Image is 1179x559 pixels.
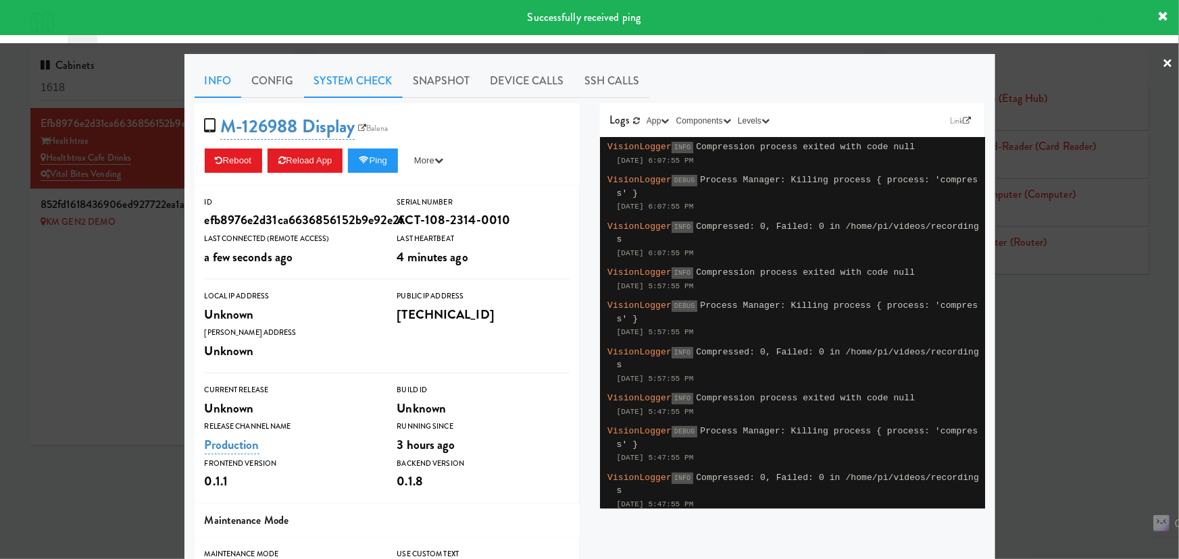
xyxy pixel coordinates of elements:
[220,113,355,140] a: M-126988 Display
[205,340,377,363] div: Unknown
[355,122,391,135] a: Balena
[672,473,693,484] span: INFO
[607,393,672,403] span: VisionLogger
[205,397,377,420] div: Unknown
[397,196,570,209] div: Serial Number
[403,149,454,173] button: More
[617,157,694,165] span: [DATE] 6:07:55 PM
[205,435,259,454] a: Production
[397,248,468,266] span: 4 minutes ago
[348,149,398,173] button: Ping
[1163,43,1174,85] a: ×
[617,249,694,257] span: [DATE] 6:07:55 PM
[617,454,694,462] span: [DATE] 5:47:55 PM
[403,64,480,98] a: Snapshot
[673,114,734,128] button: Components
[205,420,377,433] div: Release Channel Name
[672,221,693,233] span: INFO
[397,420,570,433] div: Running Since
[672,426,698,437] span: DEBUG
[205,512,289,528] span: Maintenance Mode
[672,267,693,279] span: INFO
[397,457,570,471] div: Backend Version
[643,114,673,128] button: App
[205,457,377,471] div: Frontend Version
[672,393,693,404] span: INFO
[734,114,773,128] button: Levels
[607,300,672,311] span: VisionLogger
[397,303,570,326] div: [TECHNICAL_ID]
[617,347,980,371] span: Compressed: 0, Failed: 0 in /home/pi/videos/recordings
[397,397,570,420] div: Unknown
[268,149,343,173] button: Reload App
[397,383,570,397] div: Build Id
[610,112,630,128] span: Logs
[617,203,694,211] span: [DATE] 6:07:55 PM
[696,267,915,277] span: Compression process exited with code null
[195,64,241,98] a: Info
[617,408,694,416] span: [DATE] 5:47:55 PM
[205,290,377,303] div: Local IP Address
[672,347,693,358] span: INFO
[607,221,672,232] span: VisionLogger
[672,300,698,312] span: DEBUG
[205,326,377,340] div: [PERSON_NAME] Address
[397,209,570,232] div: ACT-108-2314-0010
[947,114,975,128] a: Link
[205,149,263,173] button: Reboot
[607,426,672,436] span: VisionLogger
[205,470,377,493] div: 0.1.1
[617,221,980,245] span: Compressed: 0, Failed: 0 in /home/pi/videos/recordings
[397,470,570,493] div: 0.1.8
[397,290,570,303] div: Public IP Address
[617,300,978,324] span: Process Manager: Killing process { process: 'compress' }
[672,175,698,186] span: DEBUG
[696,142,915,152] span: Compression process exited with code null
[617,500,694,508] span: [DATE] 5:47:55 PM
[397,435,455,454] span: 3 hours ago
[607,175,672,185] span: VisionLogger
[607,267,672,277] span: VisionLogger
[205,303,377,326] div: Unknown
[205,209,377,232] div: efb8976e2d31ca6636856152b9e92e2f
[672,142,693,153] span: INFO
[528,9,641,25] span: Successfully received ping
[607,473,672,483] span: VisionLogger
[617,375,694,383] span: [DATE] 5:57:55 PM
[607,347,672,357] span: VisionLogger
[617,282,694,290] span: [DATE] 5:57:55 PM
[304,64,403,98] a: System Check
[205,232,377,246] div: Last Connected (Remote Access)
[574,64,650,98] a: SSH Calls
[617,328,694,336] span: [DATE] 5:57:55 PM
[617,473,980,496] span: Compressed: 0, Failed: 0 in /home/pi/videos/recordings
[205,383,377,397] div: Current Release
[480,64,574,98] a: Device Calls
[617,175,978,198] span: Process Manager: Killing process { process: 'compress' }
[397,232,570,246] div: Last Heartbeat
[205,248,293,266] span: a few seconds ago
[205,196,377,209] div: ID
[696,393,915,403] span: Compression process exited with code null
[607,142,672,152] span: VisionLogger
[617,426,978,450] span: Process Manager: Killing process { process: 'compress' }
[241,64,304,98] a: Config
